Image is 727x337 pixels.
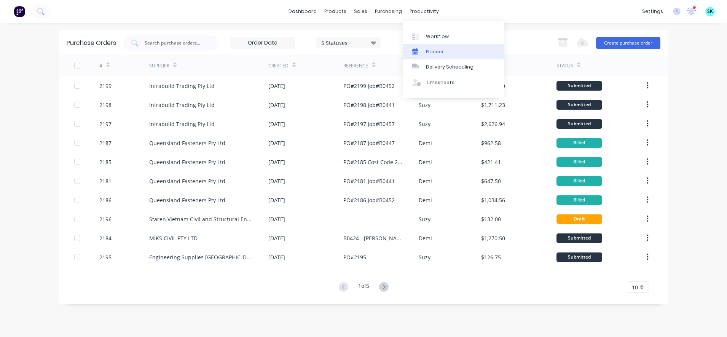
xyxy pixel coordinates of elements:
div: 2197 [99,120,112,128]
div: PO#2198 Job#B0441 [343,101,395,109]
div: Billed [556,176,602,186]
div: Demi [419,158,432,166]
div: Infrabuild Trading Pty Ltd [149,120,215,128]
div: $132.00 [481,215,501,223]
div: productivity [406,6,443,17]
input: Search purchase orders... [144,39,207,47]
div: Submitted [556,119,602,129]
div: Queensland Fasteners Pty Ltd [149,158,225,166]
div: purchasing [371,6,406,17]
div: 2184 [99,234,112,242]
div: Demi [419,234,432,242]
div: Timesheets [426,79,454,86]
div: 2196 [99,215,112,223]
div: PO#2185 Cost Code 230 Tools and Equipment [343,158,403,166]
div: $2,626.94 [481,120,505,128]
div: Suzy [419,101,430,109]
div: Demi [419,139,432,147]
div: Created [268,62,289,69]
div: Supplier [149,62,169,69]
div: [DATE] [268,215,285,223]
div: B0424 - [PERSON_NAME] - Trusses and Post, 2 Loads [343,234,403,242]
div: Infrabuild Trading Pty Ltd [149,101,215,109]
div: Submitted [556,233,602,243]
img: Factory [14,6,25,17]
div: Queensland Fasteners Pty Ltd [149,196,225,204]
div: $1,711.23 [481,101,505,109]
div: Suzy [419,215,430,223]
div: PO#2195 [343,253,366,261]
div: [DATE] [268,234,285,242]
div: [DATE] [268,177,285,185]
button: Create purchase order [596,37,660,49]
div: Submitted [556,100,602,110]
div: Workflow [426,33,449,40]
div: $1,270.50 [481,234,505,242]
div: PO#2197 Job#B0457 [343,120,395,128]
div: 2181 [99,177,112,185]
div: Submitted [556,252,602,262]
div: [DATE] [268,101,285,109]
div: MIKS CIVIL PTY LTD [149,234,198,242]
div: products [320,6,350,17]
div: $421.41 [481,158,501,166]
div: Demi [419,196,432,204]
div: Status [556,62,573,69]
a: dashboard [285,6,320,17]
div: [DATE] [268,139,285,147]
div: Billed [556,195,602,205]
div: PO#2186 Job#B0452 [343,196,395,204]
div: Staren Vietnam Civil and Structural Engineers Group [149,215,253,223]
div: Submitted [556,81,602,91]
span: SK [707,8,713,15]
div: 2198 [99,101,112,109]
div: Delivery Scheduling [426,64,474,70]
div: 2186 [99,196,112,204]
div: Draft [556,214,602,224]
div: Purchase Orders [67,38,116,48]
div: Reference [343,62,368,69]
div: Billed [556,157,602,167]
div: [DATE] [268,158,285,166]
div: PO#2181 Job#B0441 [343,177,395,185]
input: Order Date [231,37,295,49]
div: [DATE] [268,253,285,261]
div: [DATE] [268,120,285,128]
div: settings [638,6,667,17]
div: $126.75 [481,253,501,261]
div: 2185 [99,158,112,166]
div: Planner [426,48,444,55]
div: 2187 [99,139,112,147]
a: Workflow [403,29,504,44]
div: 1 of 5 [358,282,369,293]
div: [DATE] [268,82,285,90]
div: PO#2187 Job#B0447 [343,139,395,147]
div: 2195 [99,253,112,261]
div: 5 Statuses [321,38,376,46]
div: Queensland Fasteners Pty Ltd [149,139,225,147]
div: sales [350,6,371,17]
div: [DATE] [268,196,285,204]
a: Planner [403,44,504,59]
div: Infrabuild Trading Pty Ltd [149,82,215,90]
a: Delivery Scheduling [403,59,504,75]
div: $1,034.56 [481,196,505,204]
div: PO#2199 Job#B0452 [343,82,395,90]
div: Engineering Supplies [GEOGRAPHIC_DATA] [149,253,253,261]
div: Demi [419,177,432,185]
a: Timesheets [403,75,504,90]
div: # [99,62,102,69]
div: 2199 [99,82,112,90]
div: Suzy [419,253,430,261]
div: $647.50 [481,177,501,185]
div: Queensland Fasteners Pty Ltd [149,177,225,185]
span: 10 [632,283,638,291]
div: $962.58 [481,139,501,147]
div: Suzy [419,120,430,128]
div: Billed [556,138,602,148]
